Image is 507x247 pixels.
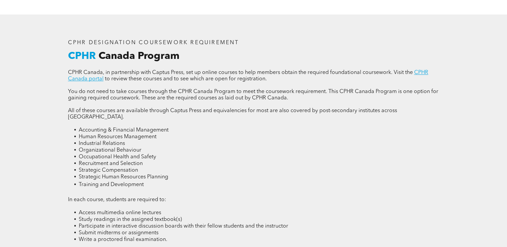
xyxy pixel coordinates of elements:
span: Occupational Health and Safety [79,154,156,160]
span: Canada Program [99,51,180,61]
span: All of these courses are available through Captus Press and equivalencies for most are also cover... [68,108,397,120]
span: CPHR DESIGNATION COURSEWORK REQUIREMENT [68,40,239,46]
span: Organizational Behaviour [79,148,141,153]
span: Submit midterms or assignments [79,230,159,236]
span: Strategic Compensation [79,168,138,173]
span: Industrial Relations [79,141,125,146]
span: CPHR Canada, in partnership with Captus Press, set up online courses to help members obtain the r... [68,70,413,75]
span: In each course, students are required to: [68,197,166,202]
span: CPHR [68,51,96,61]
span: Strategic Human Resources Planning [79,174,168,180]
span: Human Resources Management [79,134,156,140]
span: Study readings in the assigned textbook(s) [79,217,182,222]
span: Accounting & Financial Management [79,128,169,133]
span: You do not need to take courses through the CPHR Canada Program to meet the coursework requiremen... [68,89,438,101]
span: to review these courses and to see which are open for registration. [105,76,267,82]
span: Training and Development [79,182,144,187]
span: Recruitment and Selection [79,161,143,166]
span: Access multimedia online lectures [79,210,161,216]
span: Participate in interactive discussion boards with their fellow students and the instructor [79,224,288,229]
span: Write a proctored final examination. [79,237,167,242]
